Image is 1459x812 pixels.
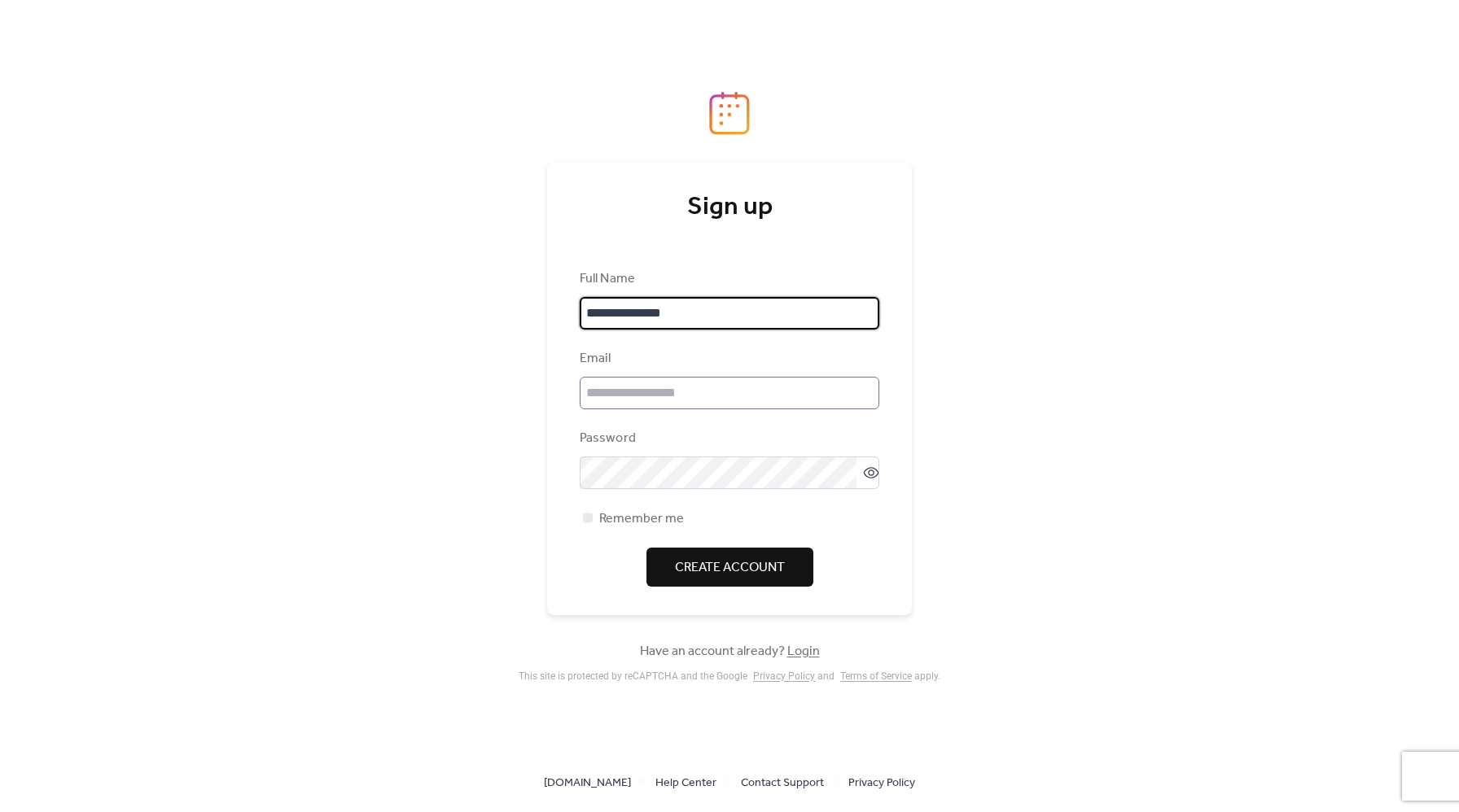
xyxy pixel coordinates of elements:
[675,558,785,578] span: Create Account
[544,772,631,792] a: [DOMAIN_NAME]
[848,774,915,793] span: Privacy Policy
[848,772,915,792] a: Privacy Policy
[580,349,876,369] div: Email
[709,91,750,135] img: logo
[655,774,716,793] span: Help Center
[640,642,820,661] span: Have an account already?
[580,429,876,448] div: Password
[646,548,813,587] button: Create Account
[544,774,631,793] span: [DOMAIN_NAME]
[741,772,824,792] a: Contact Support
[599,509,684,529] span: Remember me
[787,639,820,664] a: Login
[519,670,940,682] div: This site is protected by reCAPTCHA and the Google and apply .
[655,772,716,792] a: Help Center
[753,670,815,682] a: Privacy Policy
[840,670,912,682] a: Terms of Service
[580,191,879,224] div: Sign up
[741,774,824,793] span: Contact Support
[580,269,876,289] div: Full Name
